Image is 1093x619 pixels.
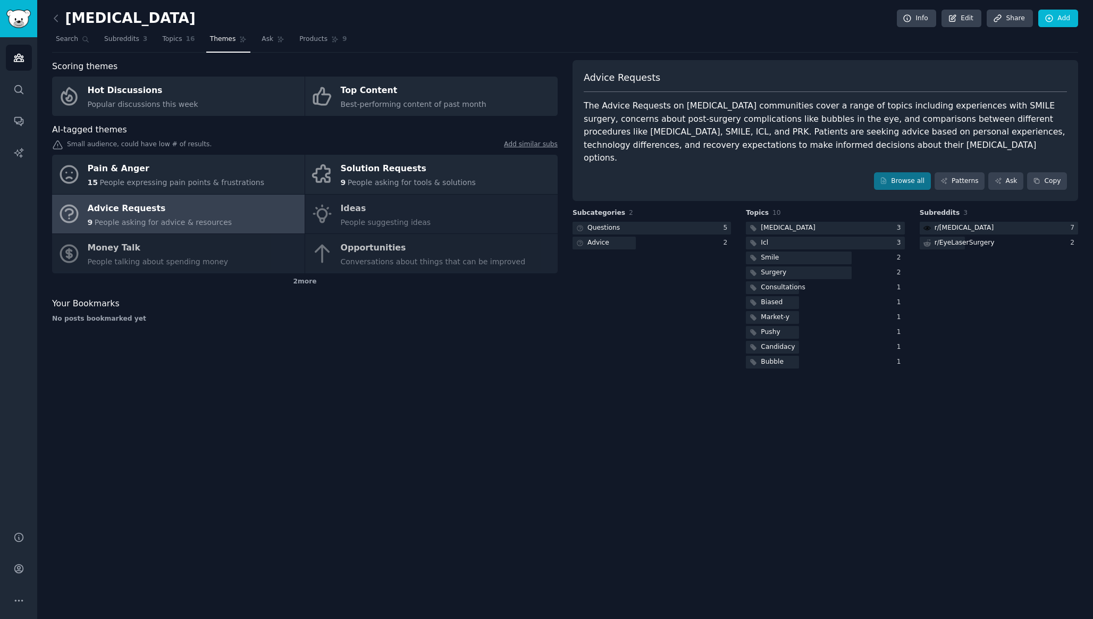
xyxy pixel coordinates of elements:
a: Candidacy1 [746,341,904,354]
a: Advice2 [573,237,731,250]
div: Consultations [761,283,805,292]
a: Browse all [874,172,931,190]
img: lasik [923,224,931,232]
div: Biased [761,298,783,307]
div: Market-y [761,313,789,322]
a: Icl3 [746,237,904,250]
div: 1 [897,342,905,352]
span: 10 [772,209,781,216]
div: 2 [897,253,905,263]
span: Popular discussions this week [88,100,198,108]
span: Products [299,35,327,44]
div: 2 [897,268,905,278]
span: People asking for advice & resources [95,218,232,227]
a: Solution Requests9People asking for tools & solutions [305,155,558,194]
a: Subreddits3 [100,31,151,53]
div: Smile [761,253,779,263]
span: 3 [143,35,148,44]
a: Add [1038,10,1078,28]
a: Hot DiscussionsPopular discussions this week [52,77,305,116]
a: Share [987,10,1032,28]
a: Add similar subs [504,140,558,151]
span: 3 [963,209,968,216]
span: AI-tagged themes [52,123,127,137]
span: Topics [162,35,182,44]
div: 7 [1070,223,1078,233]
span: People expressing pain points & frustrations [99,178,264,187]
span: Subcategories [573,208,625,218]
span: 9 [341,178,346,187]
a: Questions5 [573,222,731,235]
a: Patterns [935,172,985,190]
h2: [MEDICAL_DATA] [52,10,196,27]
div: Solution Requests [341,161,476,178]
a: Topics16 [158,31,198,53]
a: Top ContentBest-performing content of past month [305,77,558,116]
span: People asking for tools & solutions [348,178,476,187]
span: 9 [88,218,93,227]
span: Your Bookmarks [52,297,120,311]
a: Info [897,10,936,28]
div: Small audience, could have low # of results. [52,140,558,151]
span: Subreddits [104,35,139,44]
div: 3 [897,238,905,248]
span: Search [56,35,78,44]
div: The Advice Requests on [MEDICAL_DATA] communities cover a range of topics including experiences w... [584,99,1067,165]
button: Copy [1027,172,1067,190]
a: r/EyeLaserSurgery2 [920,237,1078,250]
span: 15 [88,178,98,187]
div: Icl [761,238,768,248]
span: Advice Requests [584,71,660,85]
span: Themes [210,35,236,44]
div: Hot Discussions [88,82,198,99]
a: Search [52,31,93,53]
div: 1 [897,283,905,292]
div: [MEDICAL_DATA] [761,223,815,233]
img: GummySearch logo [6,10,31,28]
a: Consultations1 [746,281,904,295]
a: Products9 [296,31,350,53]
div: 5 [724,223,732,233]
div: Advice Requests [88,200,232,217]
div: 3 [897,223,905,233]
a: Biased1 [746,296,904,309]
a: Bubble1 [746,356,904,369]
div: 2 more [52,273,558,290]
div: No posts bookmarked yet [52,314,558,324]
a: Themes [206,31,251,53]
div: r/ [MEDICAL_DATA] [935,223,994,233]
span: Best-performing content of past month [341,100,486,108]
span: 16 [186,35,195,44]
div: 1 [897,298,905,307]
span: 9 [342,35,347,44]
a: Market-y1 [746,311,904,324]
span: Scoring themes [52,60,117,73]
div: 1 [897,313,905,322]
div: Pain & Anger [88,161,265,178]
span: 2 [629,209,633,216]
span: Ask [262,35,273,44]
div: Pushy [761,328,780,337]
div: 2 [724,238,732,248]
a: [MEDICAL_DATA]3 [746,222,904,235]
a: Pain & Anger15People expressing pain points & frustrations [52,155,305,194]
div: Advice [587,238,609,248]
div: Questions [587,223,620,233]
a: Edit [941,10,981,28]
div: Top Content [341,82,486,99]
div: 2 [1070,238,1078,248]
div: 1 [897,328,905,337]
a: Pushy1 [746,326,904,339]
a: lasikr/[MEDICAL_DATA]7 [920,222,1078,235]
span: Subreddits [920,208,960,218]
div: Bubble [761,357,784,367]
a: Ask [258,31,288,53]
div: Candidacy [761,342,795,352]
a: Advice Requests9People asking for advice & resources [52,195,305,234]
div: 1 [897,357,905,367]
a: Smile2 [746,252,904,265]
div: r/ EyeLaserSurgery [935,238,995,248]
div: Surgery [761,268,786,278]
a: Surgery2 [746,266,904,280]
span: Topics [746,208,769,218]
